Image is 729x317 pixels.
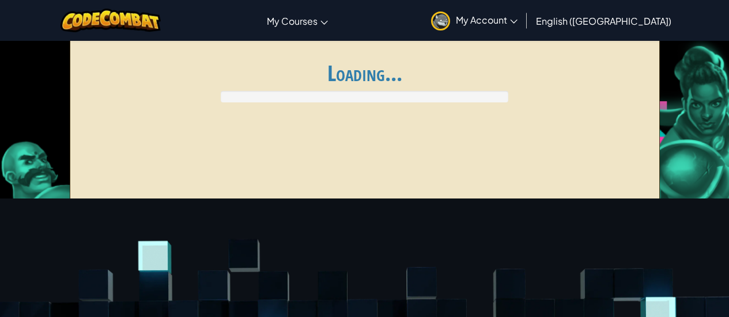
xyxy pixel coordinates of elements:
span: English ([GEOGRAPHIC_DATA]) [536,15,671,27]
h1: Loading... [77,61,652,85]
a: My Courses [261,5,334,36]
img: avatar [431,12,450,30]
span: My Courses [267,15,318,27]
img: CodeCombat logo [61,9,161,32]
span: My Account [456,14,518,26]
a: English ([GEOGRAPHIC_DATA]) [530,5,677,36]
a: My Account [425,2,523,39]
